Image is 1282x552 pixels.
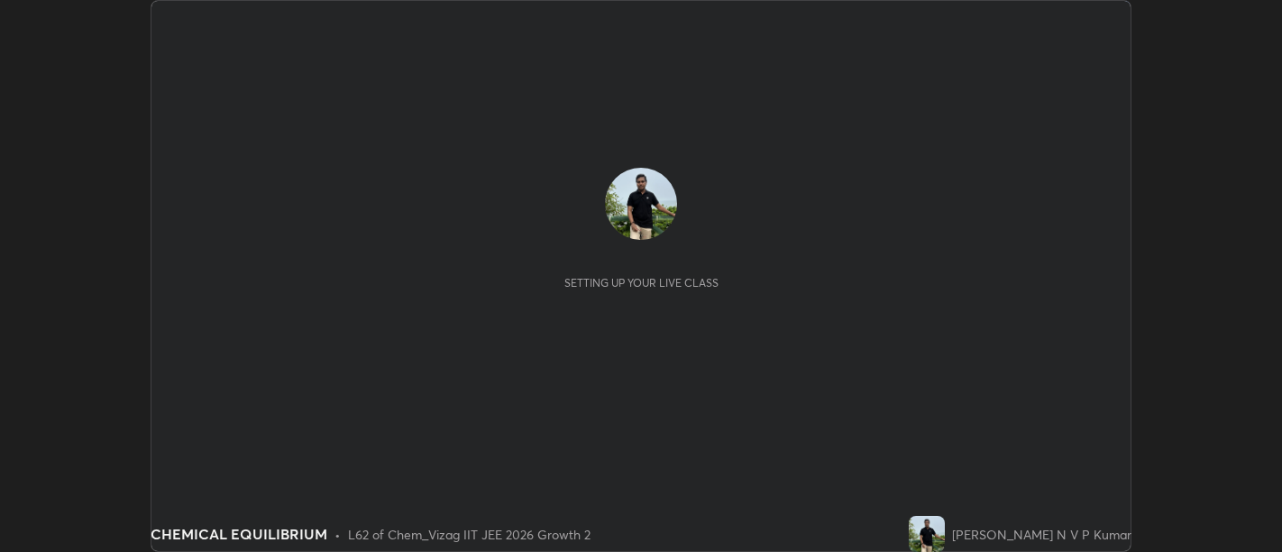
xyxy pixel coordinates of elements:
[952,525,1131,544] div: [PERSON_NAME] N V P Kumar
[334,525,341,544] div: •
[348,525,591,544] div: L62 of Chem_Vizag IIT JEE 2026 Growth 2
[605,168,677,240] img: 7f7378863a514fab9cbf00fe159637ce.jpg
[909,516,945,552] img: 7f7378863a514fab9cbf00fe159637ce.jpg
[151,523,327,545] div: CHEMICAL EQUILIBRIUM
[564,276,719,290] div: Setting up your live class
